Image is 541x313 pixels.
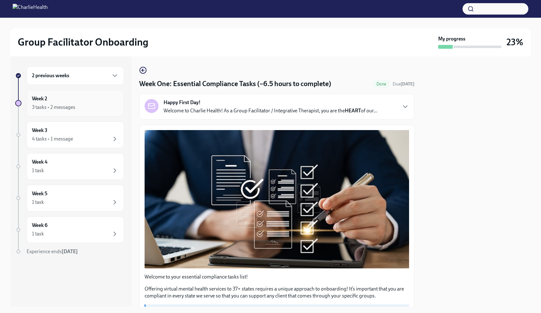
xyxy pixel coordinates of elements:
h6: Week 4 [32,159,47,166]
h3: 23% [507,36,523,48]
h6: Week 5 [32,190,47,197]
a: Week 23 tasks • 2 messages [15,90,124,116]
a: Week 61 task [15,216,124,243]
div: 3 tasks • 2 messages [32,104,75,111]
h6: Week 2 [32,95,47,102]
span: Experience ends [27,248,78,254]
h6: Week 6 [32,222,47,229]
a: Week 41 task [15,153,124,180]
strong: My progress [438,35,465,42]
span: Due [393,81,414,87]
strong: [DATE] [62,248,78,254]
button: Zoom image [145,130,409,268]
h4: Week One: Essential Compliance Tasks (~6.5 hours to complete) [139,79,331,89]
div: 1 task [32,167,44,174]
div: 4 tasks • 1 message [32,135,73,142]
h6: Week 3 [32,127,47,134]
a: Week 51 task [15,185,124,211]
a: Week 34 tasks • 1 message [15,122,124,148]
strong: [DATE] [401,81,414,87]
strong: HEART [345,108,361,114]
h2: Group Facilitator Onboarding [18,36,148,48]
p: Offering virtual mental health services to 37+ states requires a unique approach to onboarding! I... [145,285,409,299]
img: CharlieHealth [13,4,48,14]
div: 1 task [32,199,44,206]
p: Welcome to Charlie Health! As a Group Facilitator / Integrative Therapist, you are the of our... [164,107,377,114]
strong: Happy First Day! [164,99,201,106]
div: 1 task [32,230,44,237]
h6: 2 previous weeks [32,72,69,79]
p: Welcome to your essential compliance tasks list! [145,273,409,280]
span: Done [373,82,390,86]
span: September 1st, 2025 09:00 [393,81,414,87]
div: 2 previous weeks [27,66,124,85]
